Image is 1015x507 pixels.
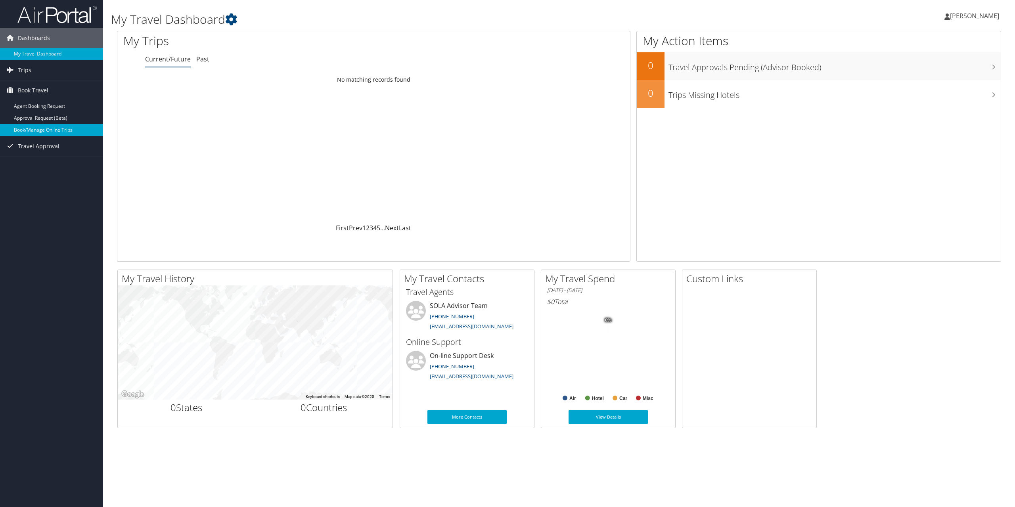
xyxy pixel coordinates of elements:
li: SOLA Advisor Team [402,301,532,333]
h3: Travel Approvals Pending (Advisor Booked) [668,58,1001,73]
h6: Total [547,297,669,306]
h3: Trips Missing Hotels [668,86,1001,101]
a: Prev [349,224,362,232]
td: No matching records found [117,73,630,87]
span: [PERSON_NAME] [950,11,999,20]
text: Air [569,396,576,401]
a: [PHONE_NUMBER] [430,363,474,370]
li: On-line Support Desk [402,351,532,383]
span: 0 [301,401,306,414]
a: 5 [377,224,380,232]
a: Current/Future [145,55,191,63]
img: Google [120,389,146,400]
h2: My Travel Contacts [404,272,534,285]
a: [PERSON_NAME] [944,4,1007,28]
a: Next [385,224,399,232]
span: … [380,224,385,232]
span: 0 [170,401,176,414]
h1: My Action Items [637,33,1001,49]
h2: Countries [261,401,387,414]
h1: My Travel Dashboard [111,11,709,28]
a: 0Travel Approvals Pending (Advisor Booked) [637,52,1001,80]
a: 0Trips Missing Hotels [637,80,1001,108]
text: Hotel [592,396,604,401]
a: [EMAIL_ADDRESS][DOMAIN_NAME] [430,373,513,380]
a: Past [196,55,209,63]
a: 3 [370,224,373,232]
a: Terms (opens in new tab) [379,394,390,399]
a: View Details [569,410,648,424]
span: Book Travel [18,80,48,100]
h3: Online Support [406,337,528,348]
a: More Contacts [427,410,507,424]
span: $0 [547,297,554,306]
h2: My Travel Spend [545,272,675,285]
h3: Travel Agents [406,287,528,298]
tspan: 0% [605,318,611,323]
img: airportal-logo.png [17,5,97,24]
h2: My Travel History [122,272,393,285]
a: [EMAIL_ADDRESS][DOMAIN_NAME] [430,323,513,330]
h1: My Trips [123,33,410,49]
text: Car [619,396,627,401]
h2: 0 [637,86,665,100]
button: Keyboard shortcuts [306,394,340,400]
a: [PHONE_NUMBER] [430,313,474,320]
span: Dashboards [18,28,50,48]
h2: Custom Links [686,272,816,285]
h2: 0 [637,59,665,72]
a: Last [399,224,411,232]
h2: States [124,401,249,414]
span: Trips [18,60,31,80]
a: 1 [362,224,366,232]
h6: [DATE] - [DATE] [547,287,669,294]
a: Open this area in Google Maps (opens a new window) [120,389,146,400]
span: Travel Approval [18,136,59,156]
a: 4 [373,224,377,232]
text: Misc [643,396,653,401]
span: Map data ©2025 [345,394,374,399]
a: 2 [366,224,370,232]
a: First [336,224,349,232]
